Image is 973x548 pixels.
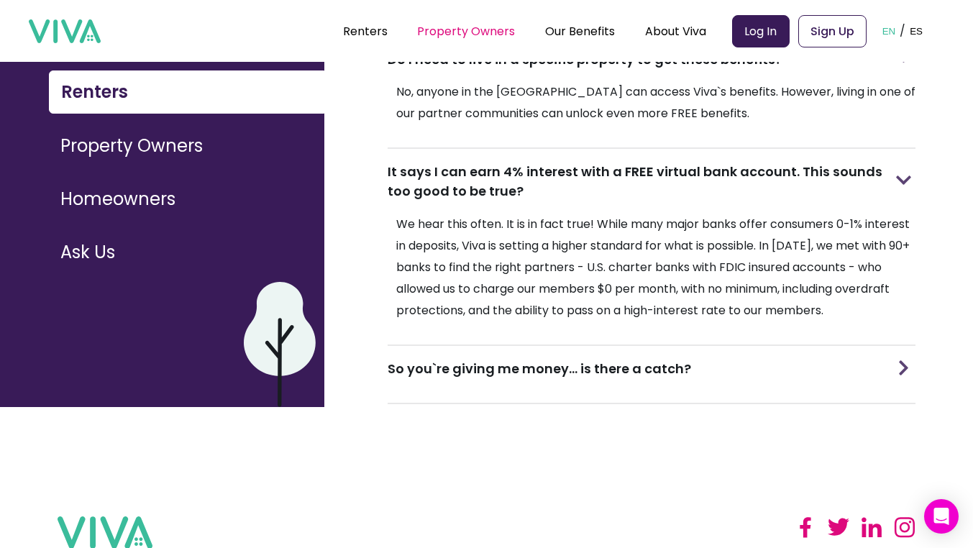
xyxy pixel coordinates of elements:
a: Sign Up [798,15,867,47]
img: facebook [795,516,816,538]
p: / [900,20,905,42]
h3: It says I can earn 4% interest with a FREE virtual bank account. This sounds too good to be true? [388,162,892,201]
button: EN [878,9,900,53]
img: arrow for minimizing [896,170,911,191]
button: Renters [49,70,324,114]
button: Homeowners [49,178,324,220]
button: Ask Us [49,232,324,273]
a: Ask Us [49,232,324,285]
a: Homeowners [49,178,324,232]
a: Renters [49,70,324,125]
img: arrow for minimizing [893,360,914,375]
a: Property Owners [49,125,324,178]
a: Renters [343,23,388,40]
h3: So you`re giving me money... is there a catch? [388,359,691,378]
div: Our Benefits [545,13,615,49]
div: Open Intercom Messenger [924,499,959,534]
button: ES [905,9,927,53]
div: So you`re giving me money... is there a catch?arrow for minimizing [388,346,915,391]
button: Property Owners [49,125,324,167]
div: About Viva [645,13,706,49]
img: purple cloud [244,282,316,407]
img: instagram [894,516,915,538]
a: Log In [732,15,790,47]
a: Property Owners [417,23,515,40]
p: We hear this often. It is in fact true! While many major banks offer consumers 0-1% interest in d... [388,214,915,321]
p: No, anyone in the [GEOGRAPHIC_DATA] can access Viva`s benefits. However, living in one of our par... [388,81,915,124]
img: twitter [828,516,849,538]
img: viva [29,19,101,44]
div: Will I be charged any fees to use the Viva app or to transfer money?arrow for minimizing [388,404,915,449]
img: linked in [861,516,882,538]
div: It says I can earn 4% interest with a FREE virtual bank account. This sounds too good to be true?... [388,149,915,214]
